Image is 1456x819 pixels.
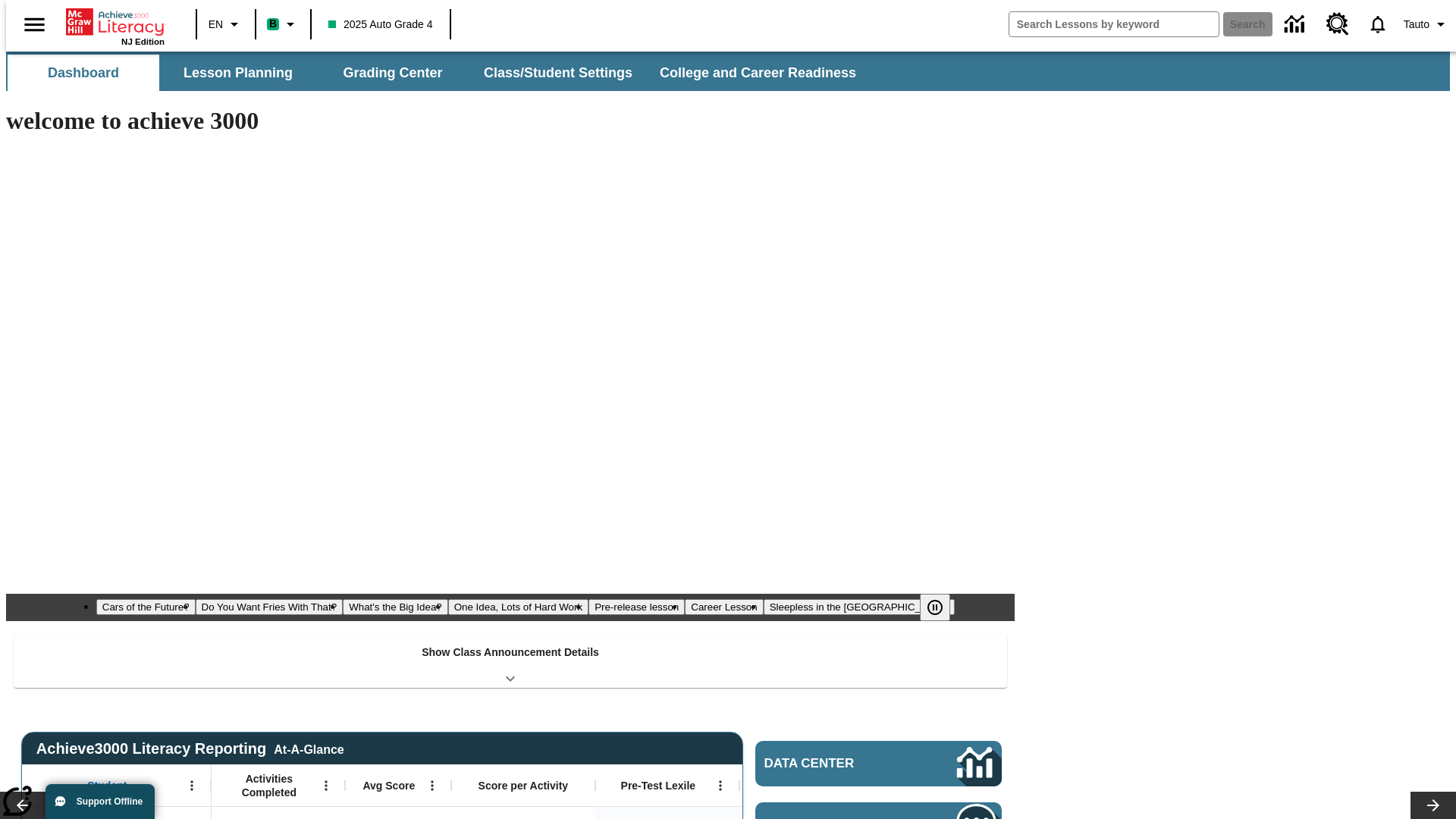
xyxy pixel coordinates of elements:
button: Open Menu [421,774,444,797]
span: Tauto [1404,17,1429,33]
button: Boost Class color is mint green. Change class color [261,11,306,38]
button: Pause [920,594,950,621]
span: EN [209,17,223,33]
span: Pre-Test Lexile [621,779,696,792]
a: Data Center [755,741,1002,786]
a: Data Center [1276,4,1317,45]
span: Achieve3000 Literacy Reporting [36,740,344,758]
button: Slide 5 Pre-release lesson [588,599,685,615]
h1: welcome to achieve 3000 [6,107,1015,135]
span: NJ Edition [121,37,165,46]
span: Activities Completed [219,772,319,799]
a: Home [66,7,165,37]
span: Support Offline [77,796,143,807]
span: Data Center [764,756,906,771]
button: Slide 2 Do You Want Fries With That? [196,599,344,615]
button: Profile/Settings [1398,11,1456,38]
span: 2025 Auto Grade 4 [328,17,433,33]
button: Class/Student Settings [472,55,645,91]
button: Lesson carousel, Next [1410,792,1456,819]
div: Home [66,5,165,46]
a: Notifications [1358,5,1398,44]
a: Resource Center, Will open in new tab [1317,4,1358,45]
button: Slide 1 Cars of the Future? [96,599,196,615]
button: Dashboard [8,55,159,91]
button: Language: EN, Select a language [202,11,250,38]
button: Lesson Planning [162,55,314,91]
button: Support Offline [45,784,155,819]
button: Grading Center [317,55,469,91]
div: Pause [920,594,965,621]
span: B [269,14,277,33]
button: Slide 3 What's the Big Idea? [343,599,448,615]
button: Open Menu [180,774,203,797]
div: At-A-Glance [274,740,344,757]
button: Slide 4 One Idea, Lots of Hard Work [448,599,588,615]
button: Open Menu [709,774,732,797]
span: Score per Activity [479,779,569,792]
span: Student [87,779,127,792]
button: Open Menu [315,774,337,797]
button: Slide 7 Sleepless in the Animal Kingdom [764,599,955,615]
div: SubNavbar [6,52,1450,91]
div: Show Class Announcement Details [14,635,1007,688]
button: Open side menu [12,2,57,47]
p: Show Class Announcement Details [422,645,599,661]
button: College and Career Readiness [648,55,868,91]
div: SubNavbar [6,55,870,91]
input: search field [1009,12,1219,36]
span: Avg Score [362,779,415,792]
button: Slide 6 Career Lesson [685,599,763,615]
